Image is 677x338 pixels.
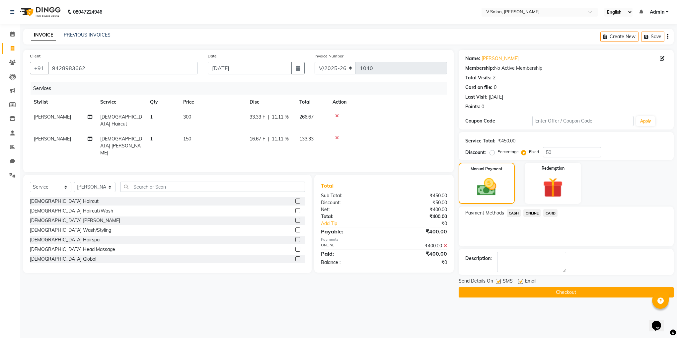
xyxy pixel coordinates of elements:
[250,114,265,121] span: 33.33 F
[30,62,48,74] button: +91
[30,95,96,110] th: Stylist
[465,74,491,81] div: Total Visits:
[465,103,480,110] div: Points:
[471,166,502,172] label: Manual Payment
[316,206,384,213] div: Net:
[459,278,493,286] span: Send Details On
[636,116,655,126] button: Apply
[537,175,569,200] img: _gift.svg
[316,227,384,235] div: Payable:
[30,236,100,243] div: [DEMOGRAPHIC_DATA] Hairspa
[543,209,558,217] span: CARD
[494,84,496,91] div: 0
[100,136,142,156] span: [DEMOGRAPHIC_DATA] [PERSON_NAME]
[31,29,56,41] a: INVOICE
[489,94,503,101] div: [DATE]
[321,182,336,189] span: Total
[179,95,246,110] th: Price
[30,256,96,263] div: [DEMOGRAPHIC_DATA] Global
[34,136,71,142] span: [PERSON_NAME]
[482,103,484,110] div: 0
[459,287,674,297] button: Checkout
[96,95,146,110] th: Service
[146,95,179,110] th: Qty
[316,242,384,249] div: ONLINE
[600,32,639,42] button: Create New
[471,176,502,198] img: _cash.svg
[246,95,295,110] th: Disc
[329,95,447,110] th: Action
[465,55,480,62] div: Name:
[299,114,314,120] span: 266.67
[30,246,115,253] div: [DEMOGRAPHIC_DATA] Head Massage
[268,135,269,142] span: |
[384,192,452,199] div: ₹450.00
[465,65,667,72] div: No Active Membership
[542,165,564,171] label: Redemption
[465,118,533,125] div: Coupon Code
[650,9,664,16] span: Admin
[183,136,191,142] span: 150
[30,208,113,214] div: [DEMOGRAPHIC_DATA] Haircut/Wash
[482,55,519,62] a: [PERSON_NAME]
[465,65,494,72] div: Membership:
[316,199,384,206] div: Discount:
[73,3,102,21] b: 08047224946
[120,182,305,192] input: Search or Scan
[30,217,120,224] div: [DEMOGRAPHIC_DATA] [PERSON_NAME]
[465,137,495,144] div: Service Total:
[465,255,492,262] div: Description:
[465,210,504,216] span: Payment Methods
[493,74,495,81] div: 2
[34,114,71,120] span: [PERSON_NAME]
[395,220,452,227] div: ₹0
[465,149,486,156] div: Discount:
[384,213,452,220] div: ₹400.00
[523,209,541,217] span: ONLINE
[497,149,519,155] label: Percentage
[268,114,269,121] span: |
[17,3,62,21] img: logo
[384,227,452,235] div: ₹400.00
[316,220,395,227] a: Add Tip
[31,82,452,95] div: Services
[529,149,539,155] label: Fixed
[316,192,384,199] div: Sub Total:
[321,237,447,242] div: Payments
[465,94,488,101] div: Last Visit:
[384,206,452,213] div: ₹400.00
[498,137,515,144] div: ₹450.00
[316,213,384,220] div: Total:
[384,242,452,249] div: ₹400.00
[30,53,40,59] label: Client
[150,114,153,120] span: 1
[30,227,111,234] div: [DEMOGRAPHIC_DATA] Wash/Styling
[315,53,343,59] label: Invoice Number
[384,199,452,206] div: ₹50.00
[316,259,384,266] div: Balance :
[48,62,198,74] input: Search by Name/Mobile/Email/Code
[503,278,513,286] span: SMS
[641,32,664,42] button: Save
[183,114,191,120] span: 300
[150,136,153,142] span: 1
[532,116,633,126] input: Enter Offer / Coupon Code
[384,259,452,266] div: ₹0
[272,114,289,121] span: 11.11 %
[299,136,314,142] span: 133.33
[100,114,142,127] span: [DEMOGRAPHIC_DATA] Haircut
[64,32,111,38] a: PREVIOUS INVOICES
[384,250,452,258] div: ₹400.00
[525,278,536,286] span: Email
[250,135,265,142] span: 16.67 F
[507,209,521,217] span: CASH
[272,135,289,142] span: 11.11 %
[465,84,492,91] div: Card on file:
[649,311,670,331] iframe: chat widget
[30,198,99,205] div: [DEMOGRAPHIC_DATA] Haircut
[295,95,329,110] th: Total
[316,250,384,258] div: Paid:
[208,53,217,59] label: Date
